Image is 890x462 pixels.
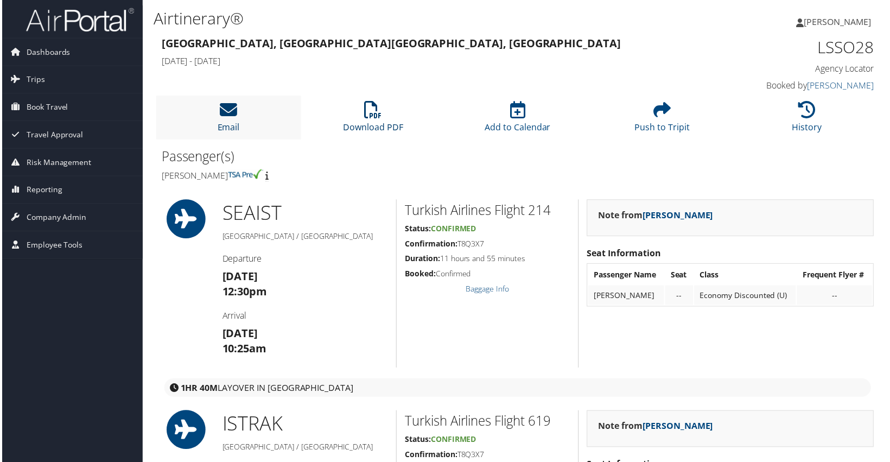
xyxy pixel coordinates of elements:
a: [PERSON_NAME] [809,80,875,92]
span: Dashboards [24,39,68,66]
h5: T8Q3X7 [404,451,570,462]
span: Company Admin [24,205,85,232]
a: Push to Tripit [635,107,691,134]
a: [PERSON_NAME] [643,210,714,222]
h4: Departure [221,254,387,265]
td: Economy Discounted (U) [695,287,797,306]
td: [PERSON_NAME] [589,287,665,306]
h2: Turkish Airlines Flight 214 [404,202,570,220]
img: airportal-logo.png [24,7,132,33]
h4: Booked by [709,80,875,92]
strong: Booked: [404,269,435,280]
a: Add to Calendar [485,107,551,134]
strong: Note from [599,210,714,222]
h4: Arrival [221,311,387,323]
strong: 1HR 40M [179,383,217,395]
th: Frequent Flyer # [798,266,874,286]
strong: Status: [404,224,430,235]
strong: 12:30pm [221,285,266,300]
strong: 10:25am [221,343,265,357]
h2: Passenger(s) [160,148,510,166]
span: Confirmed [430,436,476,446]
span: Travel Approval [24,122,81,149]
div: -- [804,292,868,301]
a: Download PDF [342,107,403,134]
a: Email [216,107,238,134]
span: Risk Management [24,149,90,176]
a: [PERSON_NAME] [643,422,714,434]
a: [PERSON_NAME] [798,5,883,38]
h2: Turkish Airlines Flight 619 [404,414,570,432]
span: Book Travel [24,94,66,121]
a: Baggage Info [466,284,509,295]
h4: [DATE] - [DATE] [160,55,692,67]
h5: T8Q3X7 [404,239,570,250]
h5: Confirmed [404,269,570,280]
strong: Confirmation: [404,239,457,250]
h1: IST RAK [221,412,387,439]
div: -- [671,292,689,301]
th: Class [695,266,797,286]
h1: LSSO28 [709,36,875,59]
span: [PERSON_NAME] [805,16,873,28]
h1: Airtinerary® [152,7,640,30]
strong: [DATE] [221,270,257,284]
strong: [GEOGRAPHIC_DATA], [GEOGRAPHIC_DATA] [GEOGRAPHIC_DATA], [GEOGRAPHIC_DATA] [160,36,621,50]
span: Reporting [24,177,60,204]
span: Trips [24,66,43,93]
strong: Note from [599,422,714,434]
span: Employee Tools [24,232,81,260]
img: tsa-precheck.png [227,170,262,180]
h4: Agency Locator [709,63,875,75]
strong: Confirmation: [404,451,457,461]
div: layover in [GEOGRAPHIC_DATA] [163,380,873,398]
h4: [PERSON_NAME] [160,170,510,182]
h1: SEA IST [221,200,387,227]
a: History [793,107,823,134]
strong: Duration: [404,254,440,264]
strong: [DATE] [221,327,257,342]
strong: Seat Information [587,248,662,260]
th: Passenger Name [589,266,665,286]
h5: [GEOGRAPHIC_DATA] / [GEOGRAPHIC_DATA] [221,232,387,243]
h5: 11 hours and 55 minutes [404,254,570,265]
h5: [GEOGRAPHIC_DATA] / [GEOGRAPHIC_DATA] [221,444,387,454]
span: Confirmed [430,224,476,235]
th: Seat [666,266,694,286]
strong: Status: [404,436,430,446]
